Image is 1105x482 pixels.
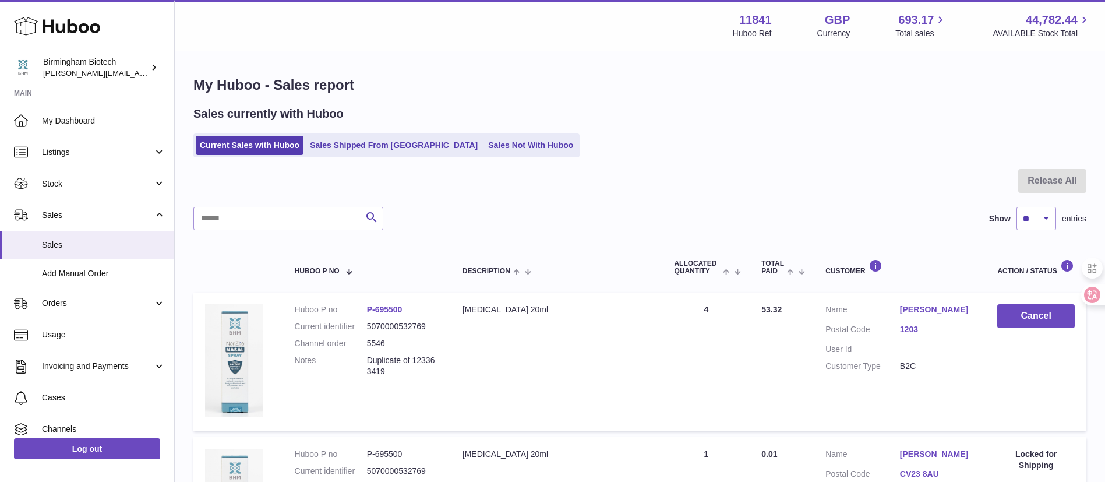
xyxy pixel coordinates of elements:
dt: Current identifier [295,321,367,332]
span: Stock [42,178,153,189]
a: 693.17 Total sales [895,12,947,39]
div: Customer [825,259,974,275]
span: Sales [42,210,153,221]
strong: 11841 [739,12,772,28]
a: [PERSON_NAME] [900,449,975,460]
span: Orders [42,298,153,309]
div: [MEDICAL_DATA] 20ml [463,304,651,315]
span: Huboo P no [295,268,340,275]
a: [PERSON_NAME] [900,304,975,315]
dt: Huboo P no [295,449,367,460]
div: Currency [817,28,850,39]
span: entries [1062,213,1086,224]
p: Duplicate of 123363419 [367,355,439,377]
dd: 5546 [367,338,439,349]
div: [MEDICAL_DATA] 20ml [463,449,651,460]
span: Listings [42,147,153,158]
dt: User Id [825,344,900,355]
dt: Current identifier [295,466,367,477]
div: Locked for Shipping [997,449,1075,471]
span: Total paid [761,260,784,275]
dt: Name [825,304,900,318]
dt: Huboo P no [295,304,367,315]
span: Channels [42,424,165,435]
dd: 5070000532769 [367,466,439,477]
h2: Sales currently with Huboo [193,106,344,122]
img: m.hsu@birminghambiotech.co.uk [14,59,31,76]
span: [PERSON_NAME][EMAIL_ADDRESS][DOMAIN_NAME] [43,68,234,78]
span: ALLOCATED Quantity [674,260,719,275]
span: Add Manual Order [42,268,165,279]
span: Cases [42,392,165,403]
a: P-695500 [367,305,403,314]
dt: Notes [295,355,367,377]
strong: GBP [825,12,850,28]
label: Show [989,213,1011,224]
div: Huboo Ref [733,28,772,39]
a: CV23 8AU [900,469,975,480]
span: 53.32 [761,305,782,314]
a: Log out [14,438,160,459]
div: Action / Status [997,259,1075,275]
span: Usage [42,329,165,340]
dd: B2C [900,361,975,372]
span: Total sales [895,28,947,39]
span: My Dashboard [42,115,165,126]
span: Invoicing and Payments [42,361,153,372]
a: 1203 [900,324,975,335]
a: Sales Shipped From [GEOGRAPHIC_DATA] [306,136,482,155]
h1: My Huboo - Sales report [193,76,1086,94]
td: 4 [662,293,750,431]
button: Cancel [997,304,1075,328]
img: 118411674289226.jpeg [205,304,263,417]
span: Description [463,268,510,275]
span: 693.17 [898,12,934,28]
div: Birmingham Biotech [43,57,148,79]
span: 0.01 [761,449,777,459]
span: AVAILABLE Stock Total [993,28,1091,39]
span: Sales [42,240,165,251]
dt: Channel order [295,338,367,349]
dd: P-695500 [367,449,439,460]
dt: Customer Type [825,361,900,372]
dd: 5070000532769 [367,321,439,332]
dt: Name [825,449,900,463]
a: Sales Not With Huboo [484,136,577,155]
span: 44,782.44 [1026,12,1078,28]
dt: Postal Code [825,324,900,338]
a: 44,782.44 AVAILABLE Stock Total [993,12,1091,39]
a: Current Sales with Huboo [196,136,303,155]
